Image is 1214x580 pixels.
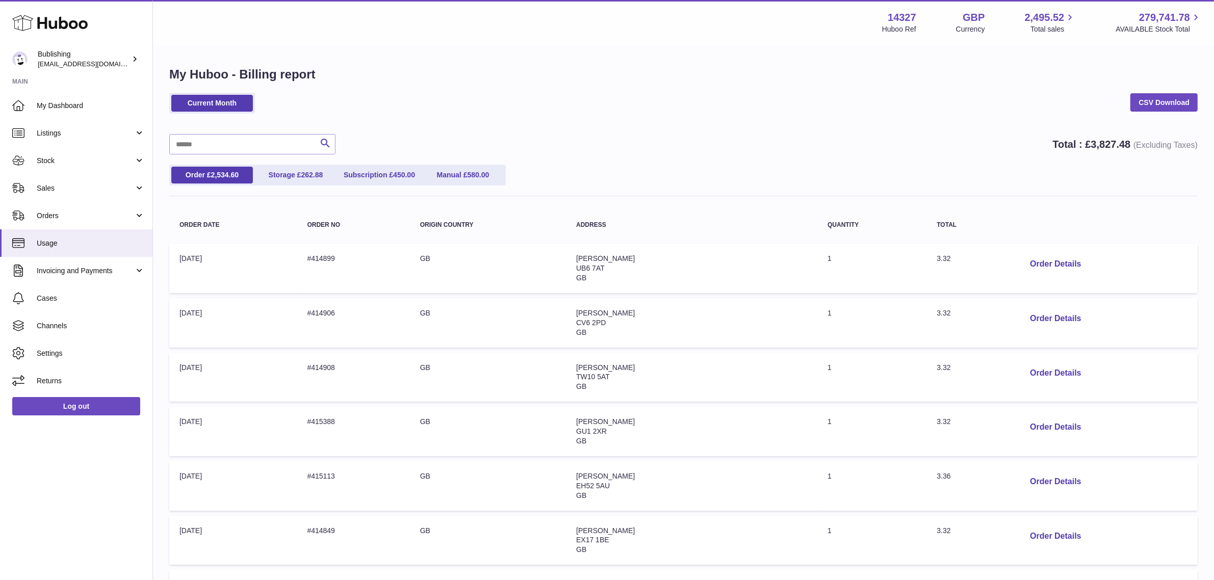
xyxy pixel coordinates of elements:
[297,407,409,456] td: #415388
[576,417,635,426] span: [PERSON_NAME]
[255,167,337,183] a: Storage £262.88
[410,353,566,402] td: GB
[37,239,145,248] span: Usage
[1052,139,1198,150] strong: Total : £
[576,536,609,544] span: EX17 1BE
[1025,11,1065,24] span: 2,495.52
[12,397,140,415] a: Log out
[37,183,134,193] span: Sales
[297,298,409,348] td: #414906
[37,376,145,386] span: Returns
[410,212,566,239] th: Origin Country
[937,309,950,317] span: 3.32
[566,212,817,239] th: Address
[1022,526,1089,547] button: Order Details
[576,363,635,372] span: [PERSON_NAME]
[1133,141,1198,149] span: (Excluding Taxes)
[1022,254,1089,275] button: Order Details
[297,212,409,239] th: Order no
[1116,11,1202,34] a: 279,741.78 AVAILABLE Stock Total
[956,24,985,34] div: Currency
[817,461,926,511] td: 1
[37,211,134,221] span: Orders
[817,212,926,239] th: Quantity
[576,545,586,553] span: GB
[817,516,926,565] td: 1
[410,298,566,348] td: GB
[963,11,985,24] strong: GBP
[937,417,950,426] span: 3.32
[1116,24,1202,34] span: AVAILABLE Stock Total
[37,128,134,138] span: Listings
[926,212,1012,239] th: Total
[169,407,297,456] td: [DATE]
[576,309,635,317] span: [PERSON_NAME]
[937,254,950,262] span: 3.32
[301,171,323,179] span: 262.88
[937,363,950,372] span: 3.32
[297,461,409,511] td: #415113
[1022,417,1089,438] button: Order Details
[576,328,586,336] span: GB
[410,461,566,511] td: GB
[171,167,253,183] a: Order £2,534.60
[37,101,145,111] span: My Dashboard
[576,491,586,499] span: GB
[38,49,130,69] div: Bublishing
[576,382,586,390] span: GB
[1139,11,1190,24] span: 279,741.78
[410,516,566,565] td: GB
[576,427,607,435] span: GU1 2XR
[937,526,950,535] span: 3.32
[37,349,145,358] span: Settings
[339,167,420,183] a: Subscription £450.00
[169,516,297,565] td: [DATE]
[817,353,926,402] td: 1
[576,437,586,445] span: GB
[169,353,297,402] td: [DATE]
[211,171,239,179] span: 2,534.60
[422,167,504,183] a: Manual £580.00
[37,294,145,303] span: Cases
[410,244,566,293] td: GB
[1022,363,1089,384] button: Order Details
[576,526,635,535] span: [PERSON_NAME]
[1025,11,1076,34] a: 2,495.52 Total sales
[817,407,926,456] td: 1
[297,244,409,293] td: #414899
[38,60,150,68] span: [EMAIL_ADDRESS][DOMAIN_NAME]
[297,353,409,402] td: #414908
[37,321,145,331] span: Channels
[576,274,586,282] span: GB
[576,254,635,262] span: [PERSON_NAME]
[817,298,926,348] td: 1
[1022,471,1089,492] button: Order Details
[37,156,134,166] span: Stock
[468,171,489,179] span: 580.00
[576,373,610,381] span: TW10 5AT
[1030,24,1076,34] span: Total sales
[393,171,415,179] span: 450.00
[576,319,606,327] span: CV6 2PD
[12,51,28,67] img: internalAdmin-14327@internal.huboo.com
[1130,93,1198,112] a: CSV Download
[37,266,134,276] span: Invoicing and Payments
[1091,139,1131,150] span: 3,827.48
[171,95,253,112] a: Current Month
[817,244,926,293] td: 1
[576,472,635,480] span: [PERSON_NAME]
[888,11,916,24] strong: 14327
[169,244,297,293] td: [DATE]
[169,298,297,348] td: [DATE]
[297,516,409,565] td: #414849
[169,461,297,511] td: [DATE]
[576,264,605,272] span: UB6 7AT
[882,24,916,34] div: Huboo Ref
[410,407,566,456] td: GB
[1022,308,1089,329] button: Order Details
[169,66,1198,83] h1: My Huboo - Billing report
[937,472,950,480] span: 3.36
[576,482,610,490] span: EH52 5AU
[169,212,297,239] th: Order Date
